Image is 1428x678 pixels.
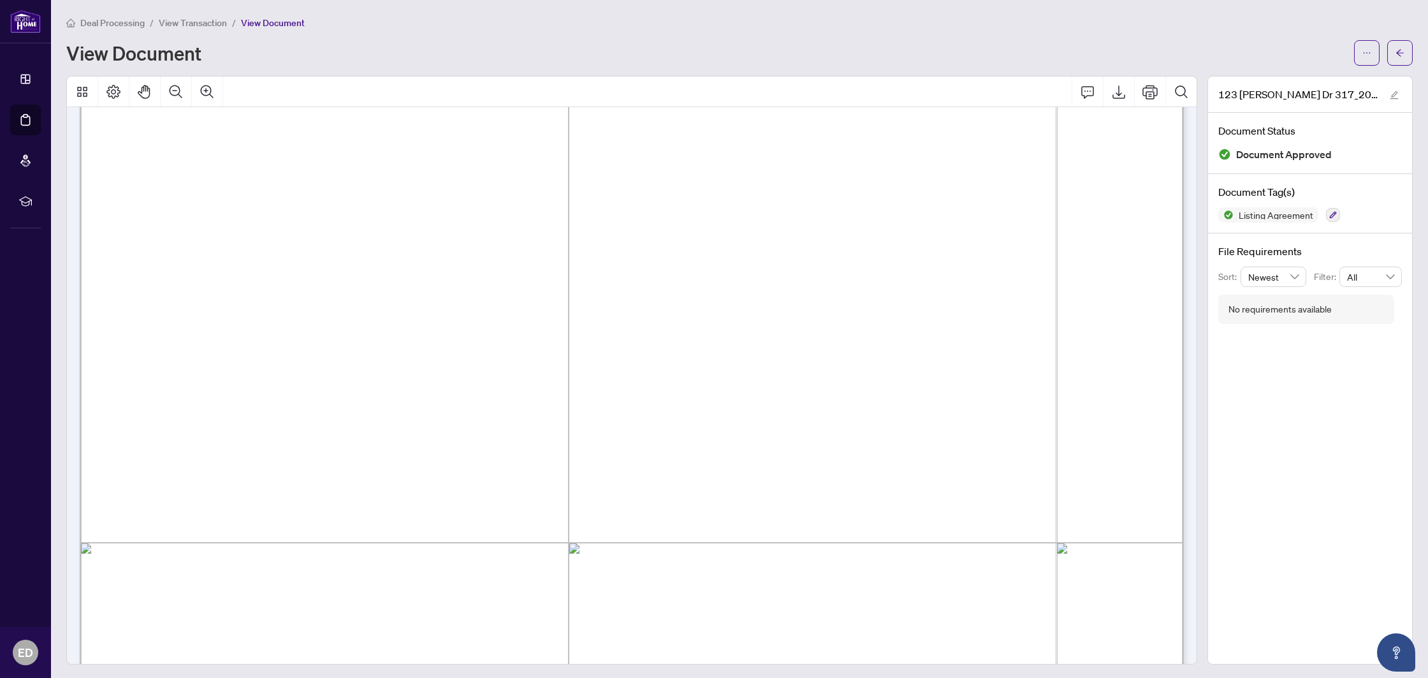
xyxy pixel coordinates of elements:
span: View Transaction [159,17,227,29]
h4: Document Tag(s) [1218,184,1402,200]
h1: View Document [66,43,201,63]
img: Document Status [1218,148,1231,161]
span: home [66,18,75,27]
span: arrow-left [1395,48,1404,57]
span: Listing Agreement [1234,210,1318,219]
p: Sort: [1218,270,1241,284]
div: No requirements available [1228,302,1332,316]
img: logo [10,10,41,33]
h4: Document Status [1218,123,1402,138]
img: Status Icon [1218,207,1234,223]
li: / [150,15,154,30]
span: ellipsis [1362,48,1371,57]
p: Filter: [1314,270,1339,284]
span: 123 [PERSON_NAME] Dr 317_2025-09-15 17_42_19.pdf [1218,87,1378,102]
span: Document Approved [1236,146,1332,163]
span: View Document [241,17,305,29]
span: Newest [1248,267,1299,286]
li: / [232,15,236,30]
h4: File Requirements [1218,244,1402,259]
span: ED [18,644,33,661]
span: Deal Processing [80,17,145,29]
span: edit [1390,91,1399,99]
button: Open asap [1377,633,1415,672]
span: All [1347,267,1394,286]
